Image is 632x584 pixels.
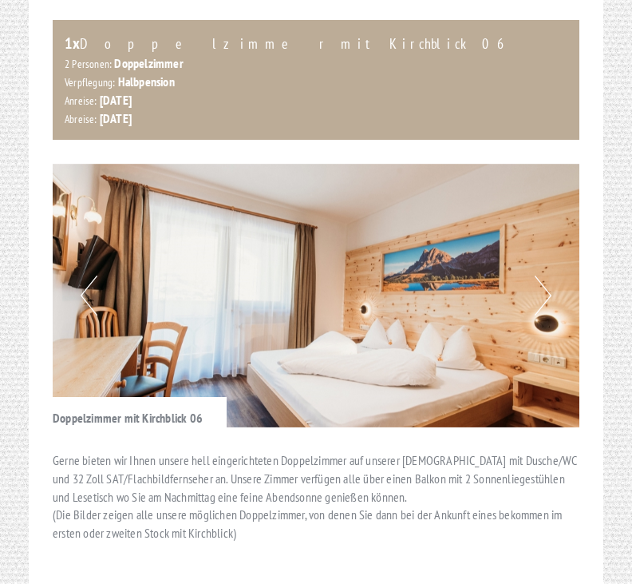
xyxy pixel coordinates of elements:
[65,57,112,71] small: 2 Personen:
[118,73,175,89] b: Halbpension
[114,55,183,71] b: Doppelzimmer
[65,33,80,54] b: 1x
[53,451,579,542] p: Gerne bieten wir Ihnen unsere hell eingerichteten Doppelzimmer auf unserer [DEMOGRAPHIC_DATA] mit...
[65,112,97,126] small: Abreise:
[100,110,132,126] b: [DATE]
[100,92,132,108] b: [DATE]
[53,397,227,427] div: Doppelzimmer mit Kirchblick 06
[53,164,579,427] img: image
[65,32,567,55] div: Doppelzimmer mit Kirchblick 06
[81,276,97,316] button: Previous
[535,276,551,316] button: Next
[65,75,115,89] small: Verpflegung:
[65,93,97,108] small: Anreise:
